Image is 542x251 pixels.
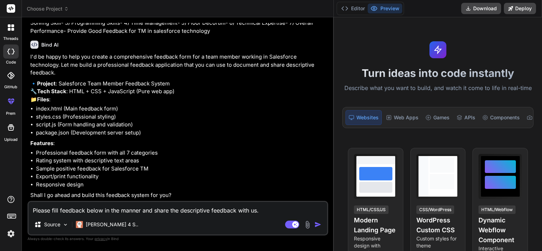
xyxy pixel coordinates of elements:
img: Claude 4 Sonnet [76,221,83,228]
p: Shall I go ahead and build this feedback system for you? [30,191,327,199]
strong: Project [37,80,56,87]
div: CSS/WordPress [416,205,454,214]
h4: WordPress Custom CSS [416,215,460,235]
li: Rating system with descriptive text areas [36,157,327,165]
li: index.html (Main feedback form) [36,105,327,113]
button: Download [461,3,501,14]
label: threads [3,36,18,42]
div: Games [423,110,452,125]
img: settings [5,228,17,240]
button: Deploy [504,3,536,14]
li: Export/print functionality [36,173,327,181]
div: Websites [345,110,382,125]
p: I'd be happy to help you create a comprehensive feedback form for a team member working in Salesf... [30,53,327,77]
div: APIs [454,110,478,125]
h4: Modern Landing Page [354,215,397,235]
p: [PERSON_NAME] 4 S.. [86,221,138,228]
span: privacy [95,237,107,241]
li: package.json (Development server setup) [36,129,327,137]
div: HTML/Webflow [478,205,516,214]
div: Web Apps [383,110,421,125]
li: Responsive design [36,181,327,189]
li: styles.css (Professional styling) [36,113,327,121]
p: Source [44,221,60,228]
label: code [6,59,16,65]
p: 🔹 : Salesforce Team Member Feedback System 🔧 : HTML + CSS + JavaScript (Pure web app) 📁 : [30,80,327,104]
span: Choose Project [27,5,69,12]
p: Describe what you want to build, and watch it come to life in real-time [338,84,538,93]
h6: Bind AI [41,41,59,48]
img: attachment [303,221,312,229]
strong: Features [30,140,53,147]
h1: Turn ideas into code instantly [338,67,538,79]
button: Editor [338,4,368,13]
label: prem [6,110,16,116]
p: Please fill feedback below in the manner and share the descriptive feedback with us. 1) Team Work... [30,11,327,35]
div: HTML/CSS/JS [354,205,389,214]
button: Preview [368,4,402,13]
h4: Dynamic Webflow Component [478,215,522,245]
img: icon [314,221,321,228]
div: Components [480,110,523,125]
label: GitHub [4,84,17,90]
img: Pick Models [62,222,68,228]
p: Always double-check its answers. Your in Bind [28,235,328,242]
li: Sample positive feedback for Salesforce TM [36,165,327,173]
strong: Files [37,96,49,103]
li: script.js (Form handling and validation) [36,121,327,129]
p: : [30,139,327,148]
li: Professional feedback form with all 7 categories [36,149,327,157]
strong: Tech Stack [37,88,66,95]
label: Upload [4,137,18,143]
